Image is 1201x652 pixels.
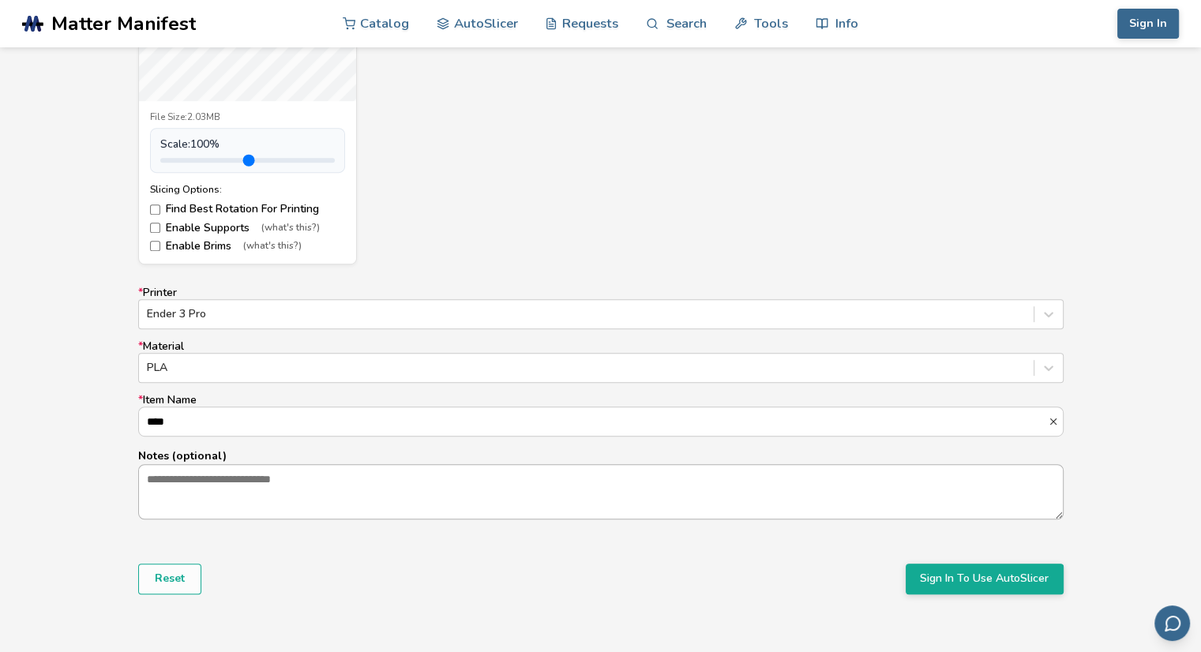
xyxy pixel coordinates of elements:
[138,287,1064,329] label: Printer
[51,13,196,35] span: Matter Manifest
[1154,605,1190,641] button: Send feedback via email
[150,204,160,215] input: Find Best Rotation For Printing
[150,112,345,123] div: File Size: 2.03MB
[160,138,220,151] span: Scale: 100 %
[150,203,345,215] label: Find Best Rotation For Printing
[138,340,1064,383] label: Material
[139,407,1048,436] input: *Item Name
[243,241,302,252] span: (what's this?)
[150,240,345,253] label: Enable Brims
[139,465,1063,519] textarea: Notes (optional)
[138,564,201,594] button: Reset
[906,564,1064,594] button: Sign In To Use AutoSlicer
[1048,416,1063,427] button: *Item Name
[1117,9,1179,39] button: Sign In
[150,222,345,234] label: Enable Supports
[138,448,1064,464] p: Notes (optional)
[150,241,160,251] input: Enable Brims(what's this?)
[138,394,1064,437] label: Item Name
[261,223,320,234] span: (what's this?)
[150,223,160,233] input: Enable Supports(what's this?)
[150,184,345,195] div: Slicing Options:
